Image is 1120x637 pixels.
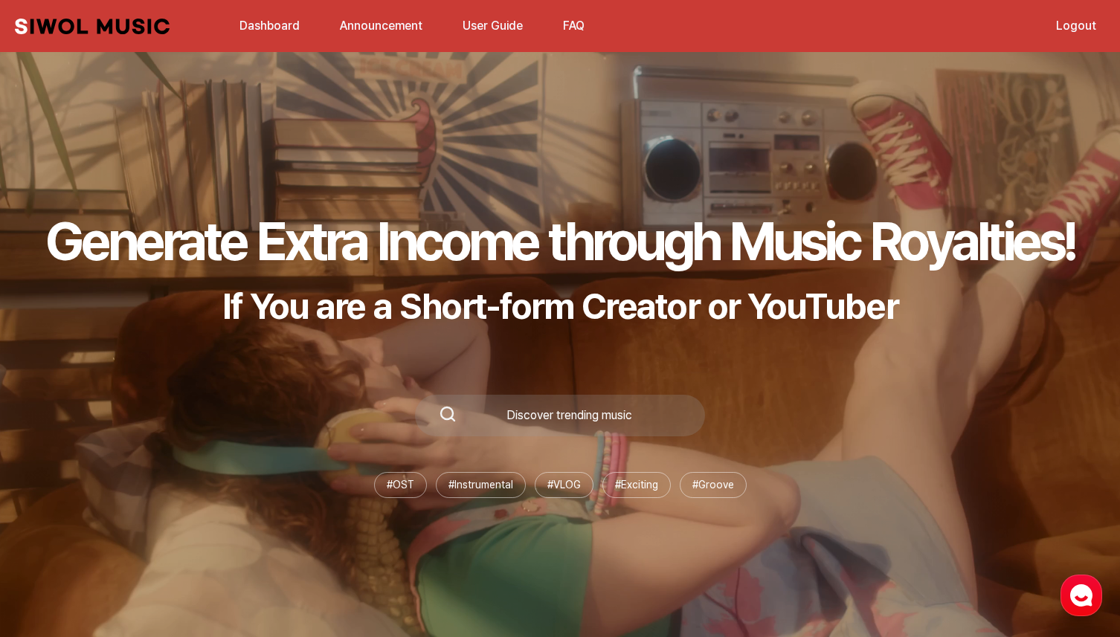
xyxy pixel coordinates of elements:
[1047,10,1105,42] a: Logout
[436,472,526,498] li: # Instrumental
[680,472,747,498] li: # Groove
[98,471,192,508] a: Messages
[331,10,431,42] a: Announcement
[220,494,257,505] span: Settings
[535,472,593,498] li: # VLOG
[45,209,1075,273] h1: Generate Extra Income through Music Royalties!
[374,472,427,498] li: # OST
[457,410,681,421] div: Discover trending music
[38,494,64,505] span: Home
[123,494,167,506] span: Messages
[192,471,286,508] a: Settings
[4,471,98,508] a: Home
[454,10,532,42] a: User Guide
[554,8,593,44] button: FAQ
[45,285,1075,328] p: If You are a Short-form Creator or YouTuber
[602,472,671,498] li: # Exciting
[231,10,309,42] a: Dashboard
